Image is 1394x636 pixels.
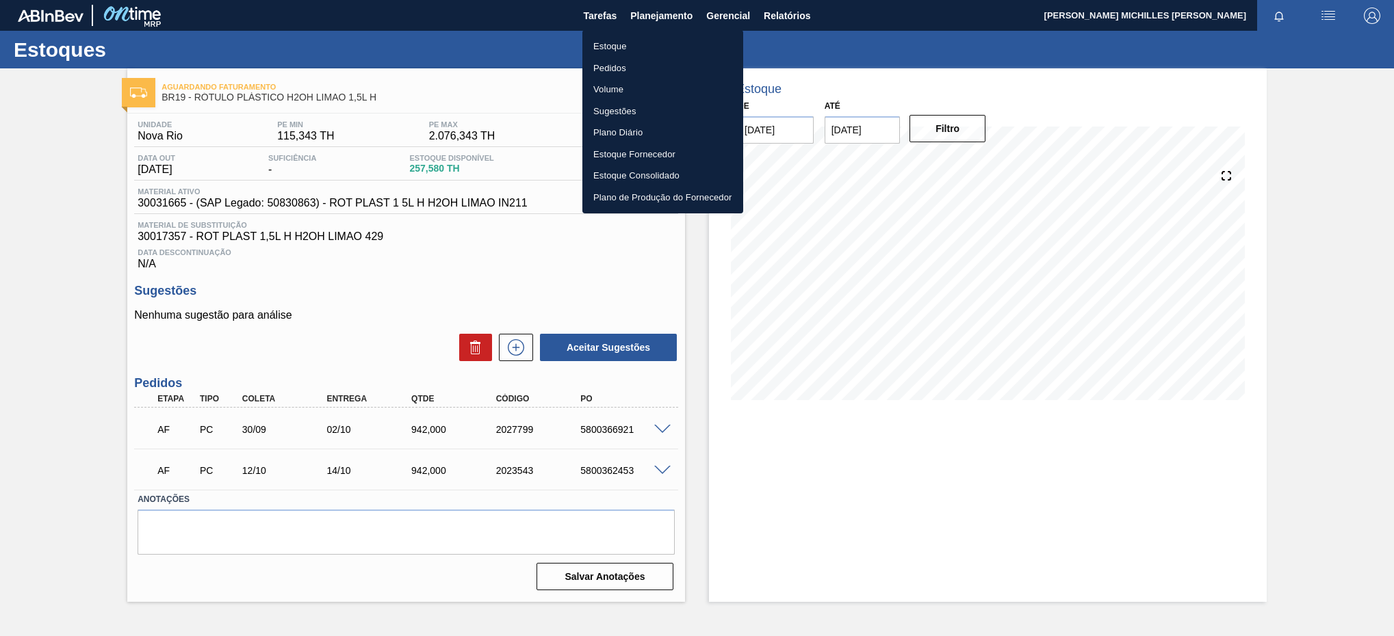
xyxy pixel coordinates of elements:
a: Sugestões [582,101,743,122]
a: Estoque Fornecedor [582,144,743,165]
a: Estoque Consolidado [582,165,743,187]
a: Plano de Produção do Fornecedor [582,187,743,209]
a: Plano Diário [582,122,743,144]
a: Volume [582,79,743,101]
a: Estoque [582,36,743,57]
a: Pedidos [582,57,743,79]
